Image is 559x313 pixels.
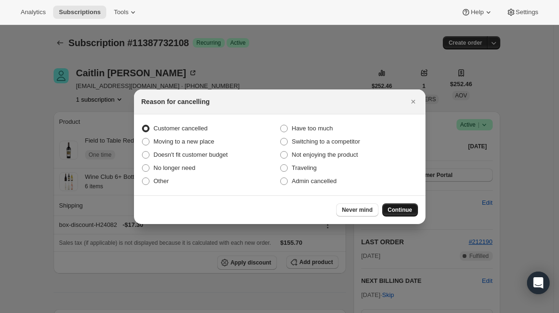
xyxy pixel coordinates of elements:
span: Switching to a competitor [292,138,360,145]
div: Open Intercom Messenger [527,272,550,294]
span: Continue [388,206,412,214]
span: Settings [516,8,538,16]
span: Customer cancelled [154,125,208,132]
button: Subscriptions [53,6,106,19]
span: Tools [114,8,128,16]
span: Moving to a new place [154,138,214,145]
span: Subscriptions [59,8,101,16]
span: Admin cancelled [292,177,337,185]
span: Never mind [342,206,372,214]
button: Continue [382,203,418,217]
button: Settings [501,6,544,19]
button: Tools [108,6,143,19]
h2: Reason for cancelling [142,97,210,106]
span: Analytics [21,8,46,16]
span: Have too much [292,125,333,132]
span: Not enjoying the product [292,151,358,158]
button: Close [407,95,420,108]
span: Traveling [292,164,317,171]
button: Help [456,6,498,19]
span: Help [471,8,483,16]
button: Analytics [15,6,51,19]
span: Doesn't fit customer budget [154,151,228,158]
span: Other [154,177,169,185]
button: Never mind [336,203,378,217]
span: No longer need [154,164,196,171]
